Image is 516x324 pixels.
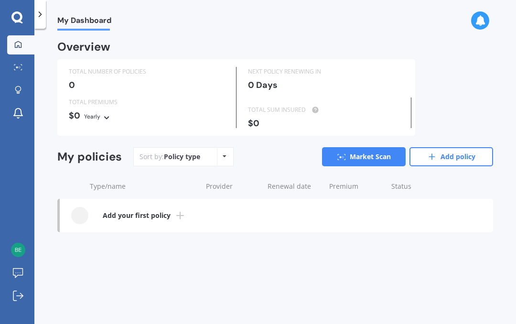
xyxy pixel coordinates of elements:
div: Overview [57,42,110,52]
div: Type/name [90,182,198,191]
div: Premium [329,182,383,191]
div: Sort by: [140,152,200,162]
span: My Dashboard [57,16,111,29]
div: Yearly [84,112,100,121]
div: TOTAL SUM INSURED [248,105,404,115]
div: Status [391,182,445,191]
div: $0 [248,119,404,128]
a: Market Scan [322,147,406,166]
div: Policy type [164,152,200,162]
div: NEXT POLICY RENEWING IN [248,67,404,76]
div: TOTAL NUMBER OF POLICIES [69,67,225,76]
img: ba461b6be325bf432c5824ea7c68e536 [11,243,25,257]
b: Add your first policy [103,211,171,220]
div: 0 Days [248,80,404,90]
a: Add your first policy [60,199,493,232]
div: TOTAL PREMIUMS [69,97,225,107]
div: $0 [69,111,225,121]
div: Provider [206,182,260,191]
div: Renewal date [268,182,322,191]
div: My policies [57,150,122,164]
div: 0 [69,80,225,90]
a: Add policy [409,147,493,166]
